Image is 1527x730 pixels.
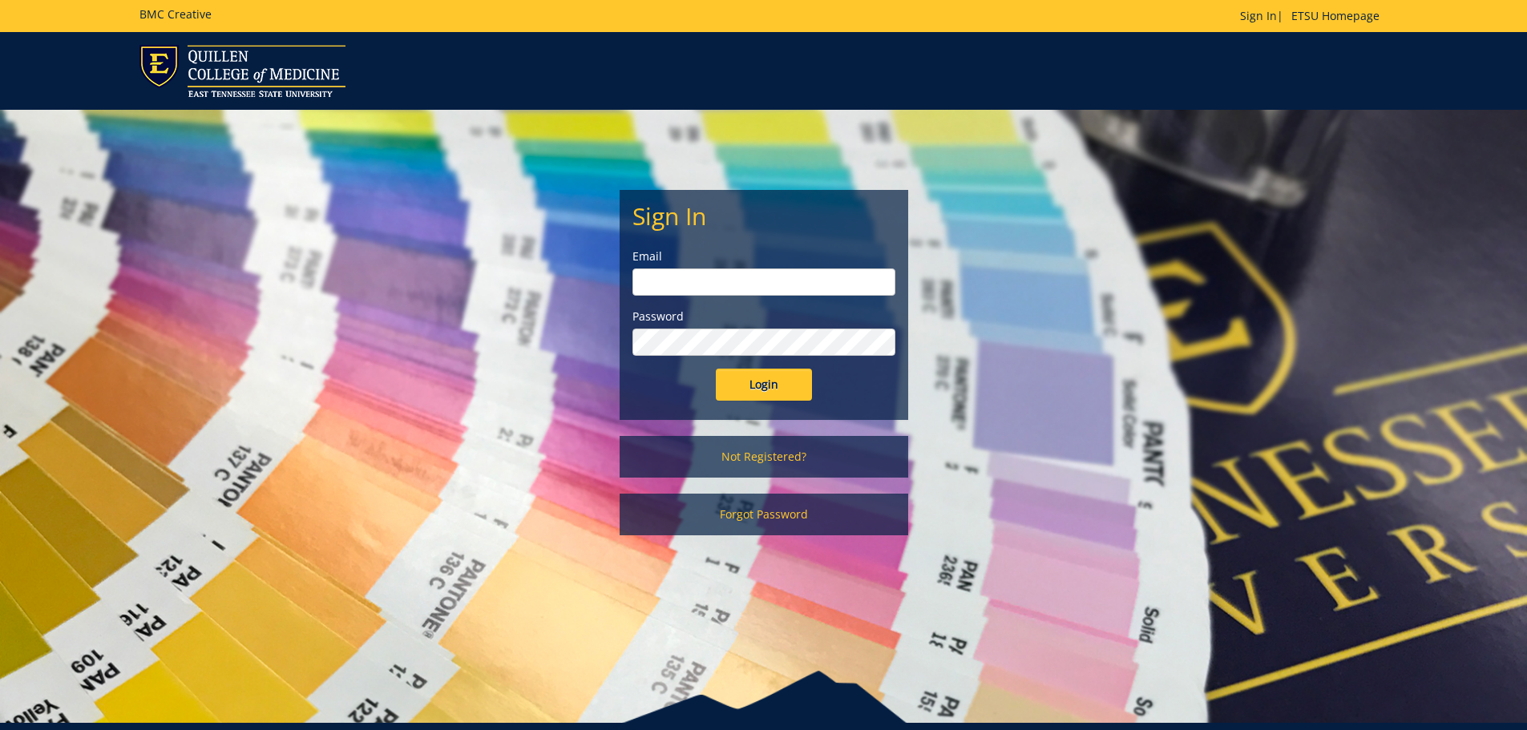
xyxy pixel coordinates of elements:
input: Login [716,369,812,401]
a: Forgot Password [620,494,908,535]
h5: BMC Creative [139,8,212,20]
a: ETSU Homepage [1283,8,1388,23]
h2: Sign In [632,203,895,229]
p: | [1240,8,1388,24]
label: Password [632,309,895,325]
a: Not Registered? [620,436,908,478]
label: Email [632,248,895,264]
img: ETSU logo [139,45,345,97]
a: Sign In [1240,8,1277,23]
